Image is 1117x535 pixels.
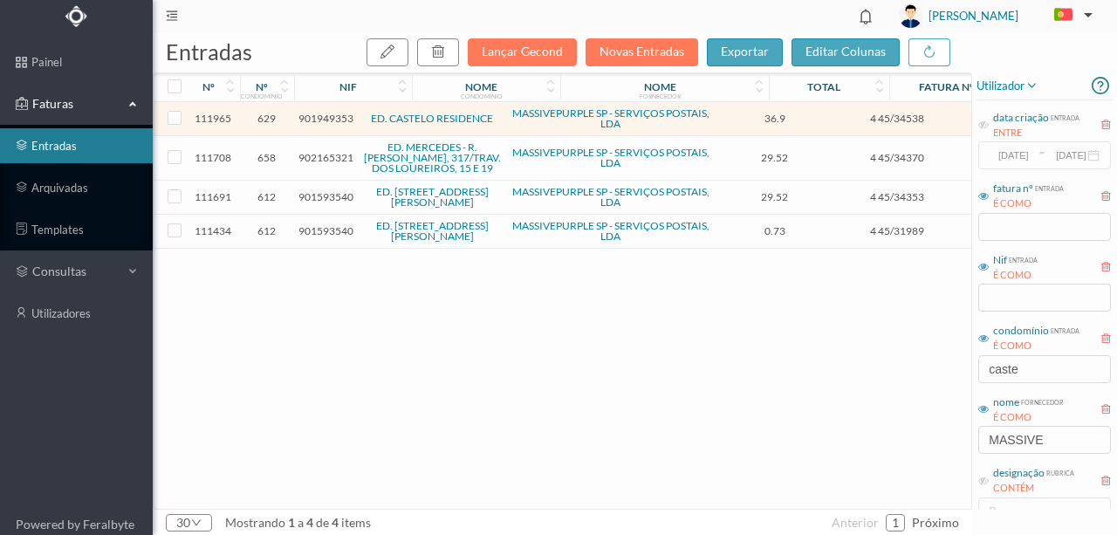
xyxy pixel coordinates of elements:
div: designação [993,465,1045,481]
span: 4 45/34353 [839,190,956,203]
a: MASSIVEPURPLE SP - SERVIÇOS POSTAIS, LDA [512,106,709,130]
span: items [341,515,371,530]
div: É COMO [993,268,1038,283]
span: 4 [304,515,316,530]
span: utilizador [977,75,1038,96]
div: nome [644,80,676,93]
span: 4 45/34370 [839,151,956,164]
span: 4 45/34538 [839,112,956,125]
div: É COMO [993,196,1064,211]
span: 612 [244,224,290,237]
button: editar colunas [791,38,900,66]
div: nome [993,394,1019,410]
span: 901949353 [298,112,353,125]
div: total [807,80,840,93]
div: nome [465,80,497,93]
span: 36.9 [719,112,831,125]
span: 658 [244,151,290,164]
span: a [298,515,304,530]
div: condomínio [461,93,503,99]
span: 902165321 [298,151,353,164]
div: entrada [1007,252,1038,265]
i: icon: question-circle-o [1092,72,1109,99]
button: PT [1040,2,1100,30]
div: condomínio [241,93,283,99]
button: exportar [707,38,783,66]
img: user_titan3.af2715ee.jpg [899,4,922,28]
i: icon: down [190,518,202,528]
span: 612 [244,190,290,203]
div: nº [202,80,215,93]
a: ED. [STREET_ADDRESS][PERSON_NAME] [376,219,489,243]
span: entradas [166,38,252,65]
span: 29.52 [719,151,831,164]
span: Correspondência [964,151,1069,164]
span: 629 [244,112,290,125]
span: Correspondência [964,224,1069,237]
span: mostrando [225,515,285,530]
button: Lançar Gecond [468,38,577,66]
div: fatura nº [993,181,1033,196]
i: icon: bell [854,5,877,28]
span: 111434 [191,224,236,237]
div: É COMO [993,410,1064,425]
a: ED. CASTELO RESIDENCE [371,112,493,125]
button: Novas Entradas [586,38,698,66]
span: anterior [832,515,879,530]
a: MASSIVEPURPLE SP - SERVIÇOS POSTAIS, LDA [512,219,709,243]
div: fornecedor [1019,394,1064,408]
div: nº [256,80,268,93]
span: 901593540 [298,190,353,203]
i: icon: menu-fold [166,10,178,22]
div: condomínio [993,323,1049,339]
span: exportar [721,44,769,58]
span: 0.73 [719,224,831,237]
span: de [316,515,329,530]
a: MASSIVEPURPLE SP - SERVIÇOS POSTAIS, LDA [512,146,709,169]
div: entrada [1033,181,1064,194]
div: CONTÉM [993,481,1074,496]
span: 111691 [191,190,236,203]
span: próximo [912,515,959,530]
span: 4 45/31989 [839,224,956,237]
div: rubrica [1045,465,1074,478]
span: Correspondência [964,112,1069,125]
div: entrada [1049,110,1079,123]
div: É COMO [993,339,1079,353]
span: 29.52 [719,190,831,203]
span: consultas [32,263,120,280]
span: 111965 [191,112,236,125]
span: 901593540 [298,224,353,237]
span: 111708 [191,151,236,164]
img: Logo [65,5,87,27]
div: nif [339,80,357,93]
div: entrada [1049,323,1079,336]
div: ENTRE [993,126,1079,141]
div: fatura nº [919,80,974,93]
span: 1 [285,515,298,530]
div: fornecedor [640,93,681,99]
span: Faturas [28,95,124,113]
div: data criação [993,110,1049,126]
li: 1 [886,514,905,532]
a: MASSIVEPURPLE SP - SERVIÇOS POSTAIS, LDA [512,185,709,209]
div: Nif [993,252,1007,268]
a: ED. [STREET_ADDRESS][PERSON_NAME] [376,185,489,209]
span: Novas Entradas [586,44,707,58]
span: Correspondência [964,190,1069,203]
span: 4 [329,515,341,530]
a: ED. MERCEDES - R. [PERSON_NAME], 317/TRAV. DOS LOUREIROS, 15 E 19 [364,141,501,175]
